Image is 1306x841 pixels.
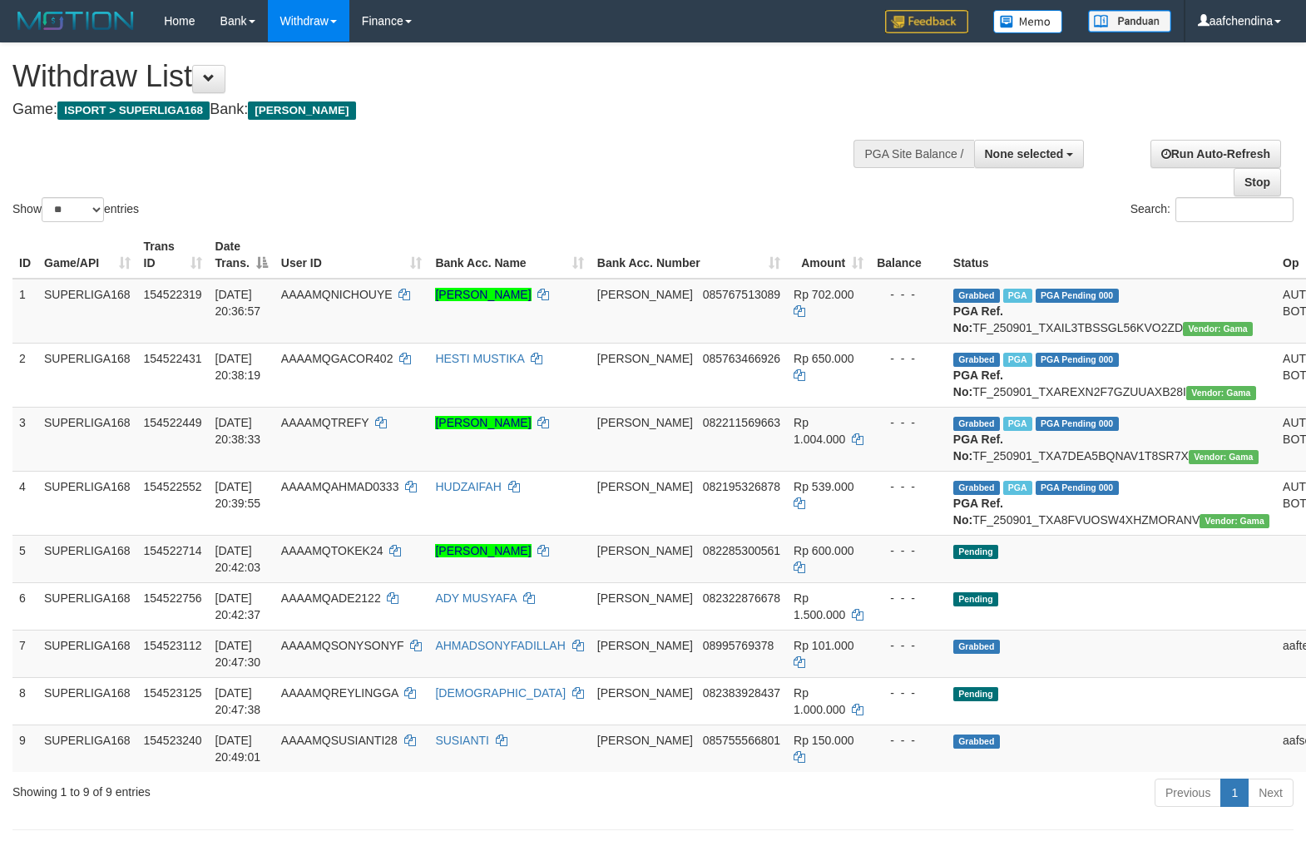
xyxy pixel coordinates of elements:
[591,231,787,279] th: Bank Acc. Number: activate to sort column ascending
[703,352,780,365] span: Copy 085763466926 to clipboard
[1036,481,1119,495] span: PGA Pending
[1036,353,1119,367] span: PGA Pending
[794,734,853,747] span: Rp 150.000
[870,231,947,279] th: Balance
[209,231,275,279] th: Date Trans.: activate to sort column descending
[597,686,693,700] span: [PERSON_NAME]
[794,639,853,652] span: Rp 101.000
[953,304,1003,334] b: PGA Ref. No:
[37,231,137,279] th: Game/API: activate to sort column ascending
[12,343,37,407] td: 2
[12,725,37,772] td: 9
[215,734,261,764] span: [DATE] 20:49:01
[435,416,531,429] a: [PERSON_NAME]
[877,590,940,606] div: - - -
[1003,481,1032,495] span: Marked by aafounsreynich
[877,350,940,367] div: - - -
[281,686,398,700] span: AAAAMQREYLINGGA
[281,544,383,557] span: AAAAMQTOKEK24
[953,735,1000,749] span: Grabbed
[12,231,37,279] th: ID
[703,288,780,301] span: Copy 085767513089 to clipboard
[37,407,137,471] td: SUPERLIGA168
[435,544,531,557] a: [PERSON_NAME]
[37,471,137,535] td: SUPERLIGA168
[953,369,1003,398] b: PGA Ref. No:
[947,343,1276,407] td: TF_250901_TXAREXN2F7GZUUAXB28I
[597,734,693,747] span: [PERSON_NAME]
[877,286,940,303] div: - - -
[281,288,393,301] span: AAAAMQNICHOUYE
[435,686,566,700] a: [DEMOGRAPHIC_DATA]
[144,416,202,429] span: 154522449
[215,544,261,574] span: [DATE] 20:42:03
[144,734,202,747] span: 154523240
[215,686,261,716] span: [DATE] 20:47:38
[787,231,870,279] th: Amount: activate to sort column ascending
[703,416,780,429] span: Copy 082211569663 to clipboard
[12,197,139,222] label: Show entries
[144,686,202,700] span: 154523125
[281,416,369,429] span: AAAAMQTREFY
[37,630,137,677] td: SUPERLIGA168
[144,480,202,493] span: 154522552
[885,10,968,33] img: Feedback.jpg
[953,289,1000,303] span: Grabbed
[1155,779,1221,807] a: Previous
[794,288,853,301] span: Rp 702.000
[953,497,1003,527] b: PGA Ref. No:
[794,352,853,365] span: Rp 650.000
[12,407,37,471] td: 3
[794,686,845,716] span: Rp 1.000.000
[215,352,261,382] span: [DATE] 20:38:19
[435,352,524,365] a: HESTI MUSTIKA
[597,591,693,605] span: [PERSON_NAME]
[597,288,693,301] span: [PERSON_NAME]
[137,231,209,279] th: Trans ID: activate to sort column ascending
[1003,289,1032,303] span: Marked by aafounsreynich
[947,279,1276,344] td: TF_250901_TXAIL3TBSSGL56KVO2ZD
[435,288,531,301] a: [PERSON_NAME]
[703,591,780,605] span: Copy 082322876678 to clipboard
[794,591,845,621] span: Rp 1.500.000
[794,480,853,493] span: Rp 539.000
[144,639,202,652] span: 154523112
[853,140,973,168] div: PGA Site Balance /
[953,417,1000,431] span: Grabbed
[12,777,532,800] div: Showing 1 to 9 of 9 entries
[215,639,261,669] span: [DATE] 20:47:30
[703,544,780,557] span: Copy 082285300561 to clipboard
[1175,197,1294,222] input: Search:
[281,480,399,493] span: AAAAMQAHMAD0333
[1150,140,1281,168] a: Run Auto-Refresh
[144,352,202,365] span: 154522431
[12,677,37,725] td: 8
[1130,197,1294,222] label: Search:
[1003,353,1032,367] span: Marked by aafounsreynich
[985,147,1064,161] span: None selected
[953,353,1000,367] span: Grabbed
[12,630,37,677] td: 7
[1036,289,1119,303] span: PGA Pending
[215,480,261,510] span: [DATE] 20:39:55
[877,637,940,654] div: - - -
[953,545,998,559] span: Pending
[953,687,998,701] span: Pending
[993,10,1063,33] img: Button%20Memo.svg
[215,591,261,621] span: [DATE] 20:42:37
[794,544,853,557] span: Rp 600.000
[42,197,104,222] select: Showentries
[1189,450,1259,464] span: Vendor URL: https://trx31.1velocity.biz
[1088,10,1171,32] img: panduan.png
[428,231,590,279] th: Bank Acc. Name: activate to sort column ascending
[1220,779,1249,807] a: 1
[248,101,355,120] span: [PERSON_NAME]
[12,8,139,33] img: MOTION_logo.png
[1186,386,1256,400] span: Vendor URL: https://trx31.1velocity.biz
[275,231,429,279] th: User ID: activate to sort column ascending
[281,734,398,747] span: AAAAMQSUSIANTI28
[877,685,940,701] div: - - -
[1183,322,1253,336] span: Vendor URL: https://trx31.1velocity.biz
[953,640,1000,654] span: Grabbed
[703,639,774,652] span: Copy 08995769378 to clipboard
